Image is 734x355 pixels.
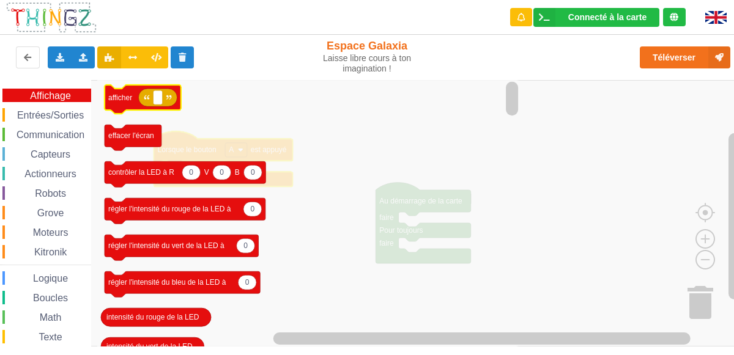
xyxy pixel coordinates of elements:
[251,205,255,213] text: 0
[705,11,727,24] img: gb.png
[243,241,248,250] text: 0
[108,241,224,250] text: régler l'intensité du vert de la LED à
[106,313,199,321] text: intensité du rouge de la LED
[28,90,72,101] span: Affichage
[306,53,428,74] div: Laisse libre cours à ton imagination !
[640,46,730,68] button: Téléverser
[15,130,86,140] span: Communication
[533,8,659,27] div: Ta base fonctionne bien !
[29,149,72,159] span: Capteurs
[663,8,686,26] div: Tu es connecté au serveur de création de Thingz
[108,205,231,213] text: régler l'intensité du rouge de la LED à
[306,39,428,74] div: Espace Galaxia
[31,273,70,284] span: Logique
[35,208,66,218] span: Grove
[189,168,193,177] text: 0
[38,312,64,323] span: Math
[23,169,78,179] span: Actionneurs
[15,110,86,120] span: Entrées/Sorties
[108,168,174,177] text: contrôler la LED à R
[6,1,97,34] img: thingz_logo.png
[33,188,68,199] span: Robots
[108,278,226,287] text: régler l'intensité du bleu de la LED à
[251,168,255,177] text: 0
[108,93,132,101] text: afficher
[32,247,69,257] span: Kitronik
[568,13,647,21] div: Connecté à la carte
[31,227,70,238] span: Moteurs
[31,293,70,303] span: Boucles
[220,168,224,177] text: 0
[204,168,209,177] text: V
[37,332,64,342] span: Texte
[245,278,250,287] text: 0
[108,131,154,140] text: effacer l'écran
[235,168,240,177] text: B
